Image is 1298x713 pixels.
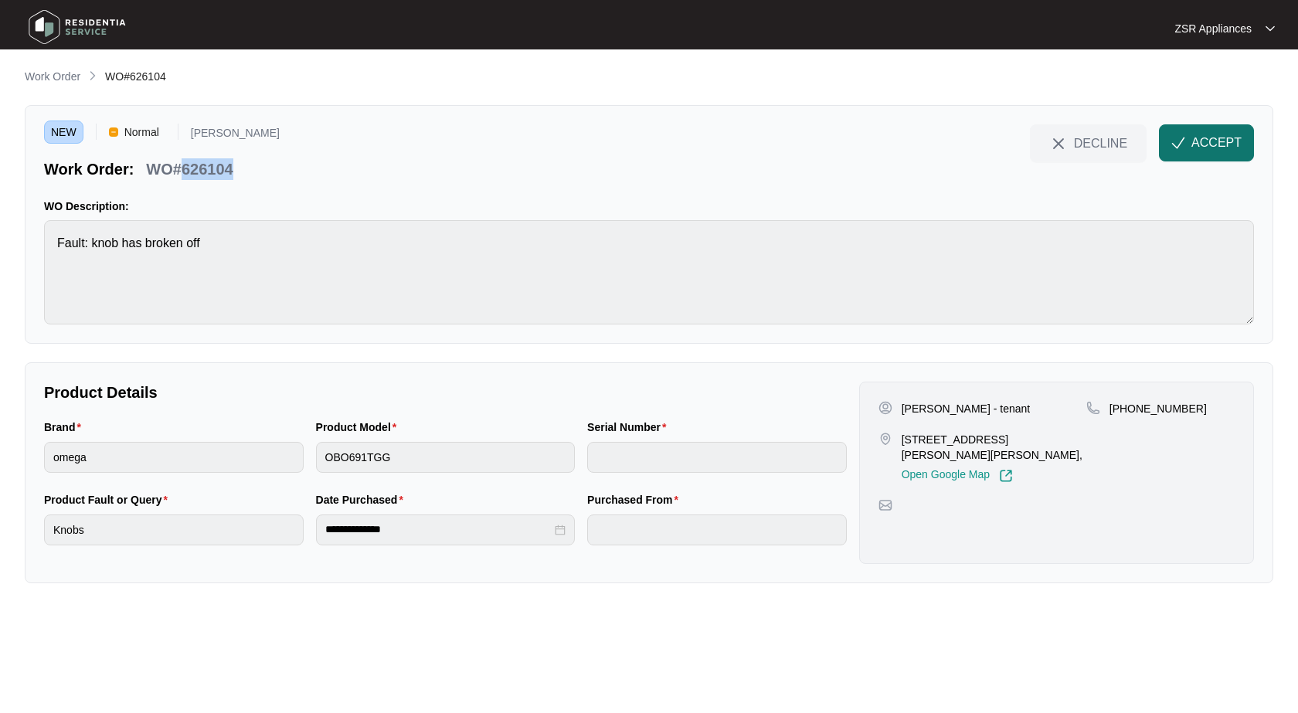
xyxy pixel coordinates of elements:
p: ZSR Appliances [1174,21,1252,36]
button: check-IconACCEPT [1159,124,1254,161]
input: Brand [44,442,304,473]
p: Work Order [25,69,80,84]
img: user-pin [878,401,892,415]
p: [STREET_ADDRESS][PERSON_NAME][PERSON_NAME], [902,432,1086,463]
span: Normal [118,121,165,144]
input: Date Purchased [325,521,552,538]
input: Serial Number [587,442,847,473]
img: map-pin [878,432,892,446]
label: Purchased From [587,492,685,508]
span: DECLINE [1074,134,1127,151]
label: Date Purchased [316,492,409,508]
textarea: Fault: knob has broken off [44,220,1254,324]
input: Product Model [316,442,576,473]
img: dropdown arrow [1266,25,1275,32]
img: Vercel Logo [109,127,118,137]
button: close-IconDECLINE [1030,124,1147,161]
p: WO Description: [44,199,1254,214]
img: chevron-right [87,70,99,82]
label: Serial Number [587,419,672,435]
img: close-Icon [1049,134,1068,153]
a: Work Order [22,69,83,86]
p: WO#626104 [146,158,233,180]
img: Link-External [999,469,1013,483]
p: [PERSON_NAME] - tenant [902,401,1031,416]
p: Work Order: [44,158,134,180]
p: [PERSON_NAME] [191,127,280,144]
label: Product Model [316,419,403,435]
p: Product Details [44,382,847,403]
img: map-pin [878,498,892,512]
img: residentia service logo [23,4,131,50]
input: Product Fault or Query [44,514,304,545]
input: Purchased From [587,514,847,545]
a: Open Google Map [902,469,1013,483]
img: check-Icon [1171,136,1185,150]
span: ACCEPT [1191,134,1242,152]
span: WO#626104 [105,70,166,83]
span: NEW [44,121,83,144]
p: [PHONE_NUMBER] [1109,401,1207,416]
label: Product Fault or Query [44,492,174,508]
img: map-pin [1086,401,1100,415]
label: Brand [44,419,87,435]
